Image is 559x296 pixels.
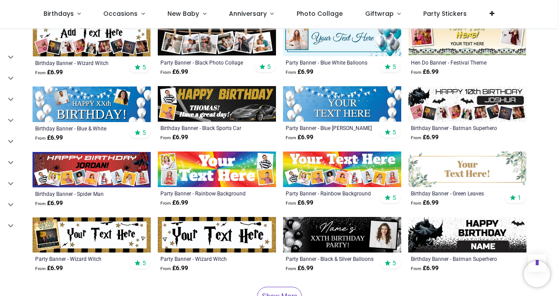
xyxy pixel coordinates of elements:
img: Personalised Happy Birthday Banner - Black Sports Car - Custom Name & 2 Photo Upload [158,86,276,122]
span: Giftwrap [365,9,394,18]
a: Party Banner - Rainbow Background [286,190,376,197]
strong: £ 6.99 [35,199,63,208]
strong: £ 6.99 [35,264,63,273]
span: From [411,266,421,271]
a: Birthday Banner - Black Sports Car [160,124,250,131]
a: Party Banner - Black & Silver Balloons [286,255,376,262]
span: From [411,70,421,75]
a: Birthday Banner - Batman Superhero [411,255,501,262]
a: Birthday Banner - Batman Superhero [411,124,501,131]
span: From [35,136,46,141]
span: From [411,201,421,206]
span: From [35,70,46,75]
img: Personalised Hen Do Banner - Festival Theme - Custom Text & 2 Photo Upload [408,21,526,56]
a: Party Banner - Wizard Witch [160,255,250,262]
img: Personalised Party Banner - Blue Bunting & White Balloons - Custom Text [283,86,401,122]
a: Party Banner - Black Photo Collage [160,59,250,66]
span: From [160,70,171,75]
strong: £ 6.99 [411,68,439,76]
span: 5 [142,259,146,267]
span: From [35,266,46,271]
span: 5 [267,63,271,71]
span: Photo Collage [297,9,343,18]
strong: £ 6.99 [286,264,313,273]
span: From [35,201,46,206]
img: Personalised Party Banner - Wizard Witch - Custom Text [158,217,276,253]
strong: £ 6.99 [286,133,313,142]
span: From [286,70,296,75]
span: 5 [392,63,396,71]
span: 5 [142,63,146,71]
span: Occasions [103,9,138,18]
strong: £ 6.99 [411,199,439,207]
span: Party Stickers [423,9,467,18]
a: Hen Do Banner - Festival Theme [411,59,501,66]
a: Birthday Banner - Spider Man Superhero [35,190,125,197]
img: Personalised Party Banner - Rainbow Background - 9 Photo Upload [283,152,401,187]
img: Personalised Party Banner - Wizard Witch - Custom Text & 1 Photo Upload [33,217,151,253]
span: 5 [392,194,396,202]
img: Personalised Party Banner - Rainbow Background - Custom Text & 4 Photo Upload [158,152,276,187]
iframe: Brevo live chat [524,261,550,287]
strong: £ 6.99 [286,199,313,207]
span: From [160,266,171,271]
span: From [286,201,296,206]
strong: £ 6.99 [411,264,439,273]
span: Birthdays [44,9,74,18]
a: Party Banner - Blue White Balloons [286,59,376,66]
img: Personalised Happy Birthday Banner - Blue & White - Custom Age & 2 Photo Upload [33,87,151,122]
span: Anniversary [229,9,267,18]
span: 1 [518,194,521,202]
strong: £ 6.99 [35,68,63,77]
strong: £ 6.99 [160,264,188,273]
span: From [160,201,171,206]
span: 5 [142,129,146,137]
img: Personalised Party Banner - Blue White Balloons - Custom Text 1 Photo Upload [283,21,401,56]
span: From [286,266,296,271]
img: Personalised Happy Birthday Banner - Spider Man Superhero - Custom Name & 9 Photo Upload [33,152,151,188]
a: Party Banner - Rainbow Background [160,190,250,197]
span: From [286,135,296,140]
span: From [160,135,171,140]
img: Personalised Birthday Banner - Green Leaves - Custom Name [408,152,526,187]
strong: £ 6.99 [35,134,63,142]
span: New Baby [167,9,199,18]
strong: £ 6.99 [160,199,188,207]
img: Personalised Happy Birthday Banner - Batman Superhero - Custom Name & 9 Photo Upload [408,86,526,122]
img: Personalised Happy Birthday Banner - Wizard Witch - 9 Photo Upload [33,21,151,56]
span: 5 [392,259,396,267]
a: Party Banner - Blue [PERSON_NAME] & White Balloons [286,124,376,131]
strong: £ 6.99 [160,68,188,76]
img: Personalised Happy Birthday Banner - Batman Superhero - Custom Name [408,217,526,253]
a: Birthday Banner - Wizard Witch [35,59,125,66]
img: Personalised Party Banner - Black & Silver Balloons - Custom Text & 1 Photo Upload [283,217,401,253]
span: From [411,135,421,140]
strong: £ 6.99 [160,133,188,142]
strong: £ 6.99 [286,68,313,76]
img: Personalised Party Banner - Black Photo Collage - 6 Photo Upload [158,21,276,56]
a: Party Banner - Wizard Witch [35,255,125,262]
a: Birthday Banner - Blue & White [35,125,125,132]
span: 5 [392,128,396,136]
strong: £ 6.99 [411,133,439,142]
a: Birthday Banner - Green Leaves [411,190,501,197]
